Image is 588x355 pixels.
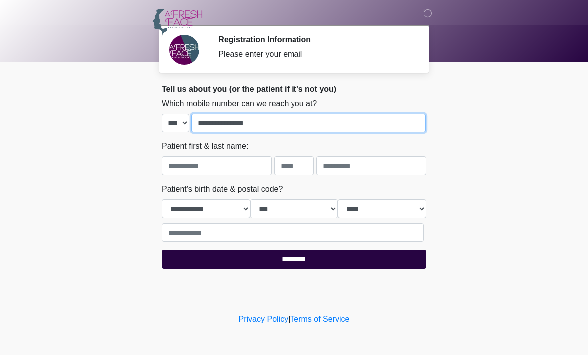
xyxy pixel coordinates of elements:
[162,98,317,110] label: Which mobile number can we reach you at?
[169,35,199,65] img: Agent Avatar
[288,315,290,323] a: |
[218,48,411,60] div: Please enter your email
[290,315,349,323] a: Terms of Service
[239,315,289,323] a: Privacy Policy
[162,183,283,195] label: Patient's birth date & postal code?
[152,7,203,38] img: A Fresh Face Aesthetics Inc Logo
[162,84,426,94] h2: Tell us about you (or the patient if it's not you)
[162,140,248,152] label: Patient first & last name:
